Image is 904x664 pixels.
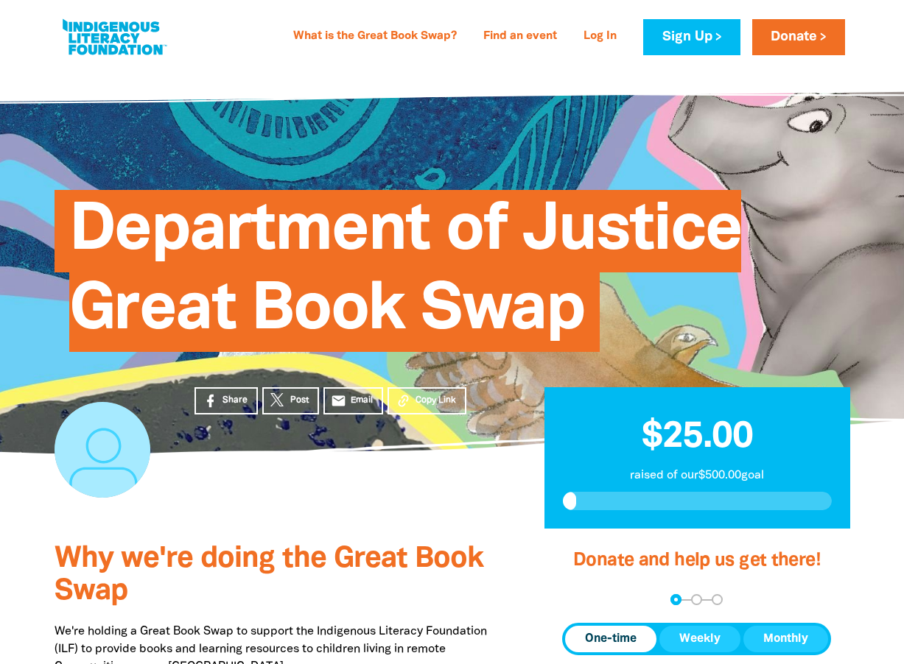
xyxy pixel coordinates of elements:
[331,393,346,409] i: email
[290,394,309,407] span: Post
[642,420,753,454] span: $25.00
[670,594,681,605] button: Navigate to step 1 of 3 to enter your donation amount
[575,25,626,49] a: Log In
[585,630,637,648] span: One-time
[416,394,456,407] span: Copy Link
[643,19,740,55] a: Sign Up
[284,25,466,49] a: What is the Great Book Swap?
[323,387,384,414] a: emailEmail
[388,387,466,414] button: Copy Link
[474,25,566,49] a: Find an event
[659,626,740,652] button: Weekly
[763,630,808,648] span: Monthly
[563,467,832,484] p: raised of our $500.00 goal
[565,626,656,652] button: One-time
[691,594,702,605] button: Navigate to step 2 of 3 to enter your details
[573,552,821,569] span: Donate and help us get there!
[69,201,742,352] span: Department of Justice Great Book Swap
[262,387,319,414] a: Post
[195,387,258,414] a: Share
[752,19,845,55] a: Donate
[562,623,831,655] div: Donation frequency
[743,626,828,652] button: Monthly
[679,630,721,648] span: Weekly
[712,594,723,605] button: Navigate to step 3 of 3 to enter your payment details
[223,394,248,407] span: Share
[351,394,373,407] span: Email
[55,545,483,605] span: Why we're doing the Great Book Swap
